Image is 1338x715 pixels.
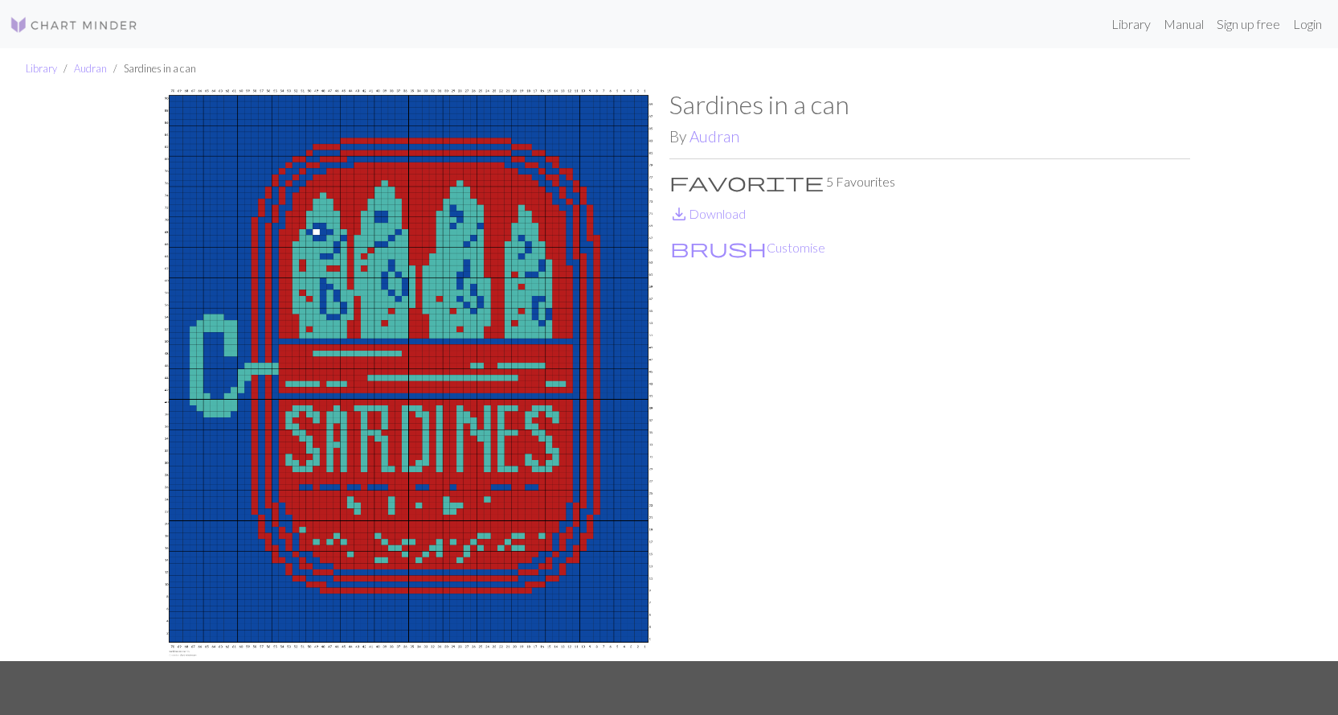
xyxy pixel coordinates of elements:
img: Logo [10,15,138,35]
a: Login [1287,8,1328,40]
a: Audran [74,62,107,75]
a: Sign up free [1210,8,1287,40]
a: DownloadDownload [669,206,746,221]
a: Library [26,62,57,75]
button: CustomiseCustomise [669,237,826,258]
p: 5 Favourites [669,172,1190,191]
i: Customise [670,238,767,257]
a: Audran [689,127,739,146]
span: brush [670,236,767,259]
h2: By [669,127,1190,146]
i: Download [669,204,689,224]
i: Favourite [669,172,824,191]
a: Library [1105,8,1157,40]
span: save_alt [669,203,689,225]
a: Manual [1157,8,1210,40]
li: Sardines in a can [107,61,196,76]
span: favorite [669,171,824,193]
img: Sardines in a can [149,89,669,661]
h1: Sardines in a can [669,89,1190,120]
